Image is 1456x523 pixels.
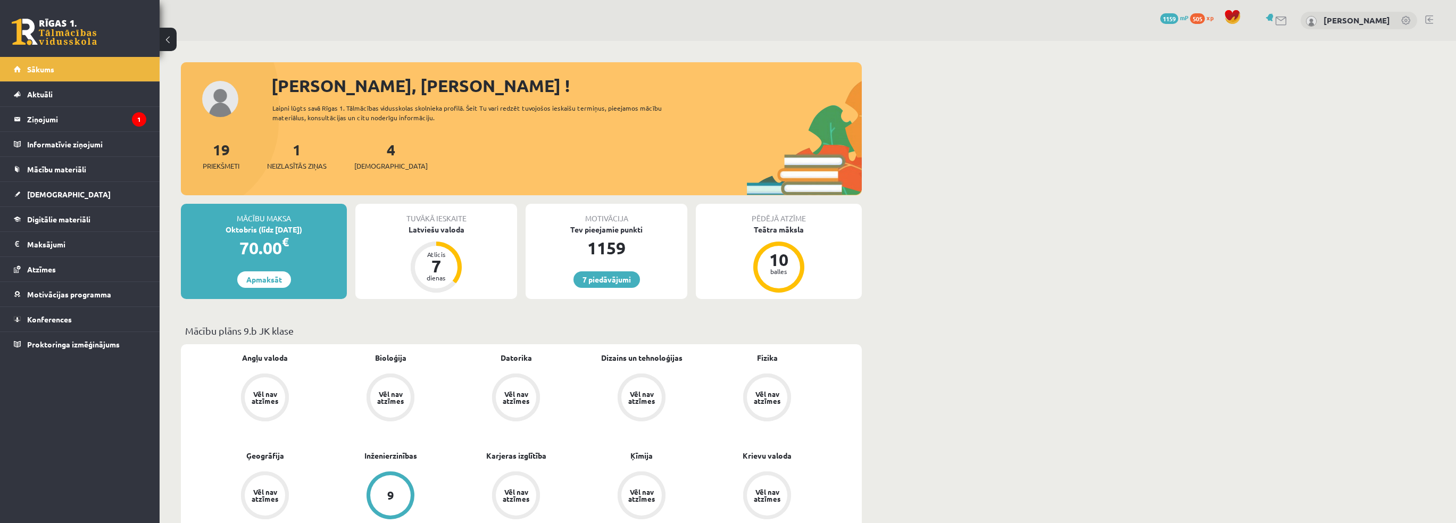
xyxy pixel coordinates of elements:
div: Vēl nav atzīmes [627,391,656,404]
a: 505 xp [1190,13,1219,22]
div: Tev pieejamie punkti [526,224,687,235]
a: Latviešu valoda Atlicis 7 dienas [355,224,517,294]
div: Laipni lūgts savā Rīgas 1. Tālmācības vidusskolas skolnieka profilā. Šeit Tu vari redzēt tuvojošo... [272,103,681,122]
img: Jānis Tāre [1306,16,1317,27]
span: Atzīmes [27,264,56,274]
span: xp [1207,13,1213,22]
a: [PERSON_NAME] [1324,15,1390,26]
div: Latviešu valoda [355,224,517,235]
a: Vēl nav atzīmes [202,471,328,521]
div: Vēl nav atzīmes [250,391,280,404]
a: Dizains un tehnoloģijas [601,352,683,363]
a: Atzīmes [14,257,146,281]
a: Teātra māksla 10 balles [696,224,862,294]
span: Motivācijas programma [27,289,111,299]
a: 4[DEMOGRAPHIC_DATA] [354,140,428,171]
div: Motivācija [526,204,687,224]
div: 9 [387,489,394,501]
div: Mācību maksa [181,204,347,224]
span: Aktuāli [27,89,53,99]
a: Inženierzinības [364,450,417,461]
div: dienas [420,275,452,281]
a: Vēl nav atzīmes [579,373,704,424]
a: Vēl nav atzīmes [202,373,328,424]
div: Vēl nav atzīmes [376,391,405,404]
div: Vēl nav atzīmes [627,488,656,502]
a: Maksājumi [14,232,146,256]
span: Neizlasītās ziņas [267,161,327,171]
div: Atlicis [420,251,452,258]
a: 7 piedāvājumi [573,271,640,288]
span: mP [1180,13,1188,22]
a: Ķīmija [630,450,653,461]
a: Rīgas 1. Tālmācības vidusskola [12,19,97,45]
span: € [282,234,289,250]
a: Sākums [14,57,146,81]
a: 1159 mP [1160,13,1188,22]
a: Ziņojumi1 [14,107,146,131]
span: Proktoringa izmēģinājums [27,339,120,349]
div: Teātra māksla [696,224,862,235]
a: 19Priekšmeti [203,140,239,171]
a: Motivācijas programma [14,282,146,306]
div: 1159 [526,235,687,261]
a: 9 [328,471,453,521]
div: balles [763,268,795,275]
a: Vēl nav atzīmes [579,471,704,521]
span: Konferences [27,314,72,324]
a: Apmaksāt [237,271,291,288]
a: Fizika [757,352,778,363]
div: Tuvākā ieskaite [355,204,517,224]
p: Mācību plāns 9.b JK klase [185,323,858,338]
a: Datorika [501,352,532,363]
a: Krievu valoda [743,450,792,461]
div: Oktobris (līdz [DATE]) [181,224,347,235]
i: 1 [132,112,146,127]
legend: Informatīvie ziņojumi [27,132,146,156]
a: Karjeras izglītība [486,450,546,461]
a: Proktoringa izmēģinājums [14,332,146,356]
div: 7 [420,258,452,275]
a: Vēl nav atzīmes [704,373,830,424]
div: Pēdējā atzīme [696,204,862,224]
div: Vēl nav atzīmes [250,488,280,502]
a: Informatīvie ziņojumi [14,132,146,156]
span: Priekšmeti [203,161,239,171]
span: Sākums [27,64,54,74]
span: Mācību materiāli [27,164,86,174]
div: 10 [763,251,795,268]
a: Vēl nav atzīmes [453,373,579,424]
legend: Maksājumi [27,232,146,256]
a: Vēl nav atzīmes [453,471,579,521]
a: Bioloģija [375,352,406,363]
div: 70.00 [181,235,347,261]
div: [PERSON_NAME], [PERSON_NAME] ! [271,73,862,98]
a: Ģeogrāfija [246,450,284,461]
a: Angļu valoda [242,352,288,363]
div: Vēl nav atzīmes [501,391,531,404]
div: Vēl nav atzīmes [752,488,782,502]
div: Vēl nav atzīmes [501,488,531,502]
div: Vēl nav atzīmes [752,391,782,404]
span: 505 [1190,13,1205,24]
a: Digitālie materiāli [14,207,146,231]
a: Konferences [14,307,146,331]
span: 1159 [1160,13,1178,24]
a: 1Neizlasītās ziņas [267,140,327,171]
span: [DEMOGRAPHIC_DATA] [27,189,111,199]
a: [DEMOGRAPHIC_DATA] [14,182,146,206]
span: Digitālie materiāli [27,214,90,224]
a: Mācību materiāli [14,157,146,181]
span: [DEMOGRAPHIC_DATA] [354,161,428,171]
a: Aktuāli [14,82,146,106]
a: Vēl nav atzīmes [328,373,453,424]
legend: Ziņojumi [27,107,146,131]
a: Vēl nav atzīmes [704,471,830,521]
